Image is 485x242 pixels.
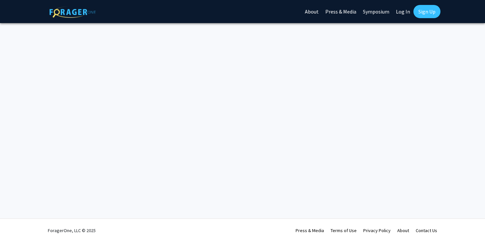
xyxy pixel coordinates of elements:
div: ForagerOne, LLC © 2025 [48,219,96,242]
a: Terms of Use [331,227,357,233]
a: Contact Us [416,227,437,233]
a: About [397,227,409,233]
img: ForagerOne Logo [49,6,96,18]
a: Press & Media [296,227,324,233]
a: Privacy Policy [363,227,391,233]
a: Sign Up [413,5,440,18]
